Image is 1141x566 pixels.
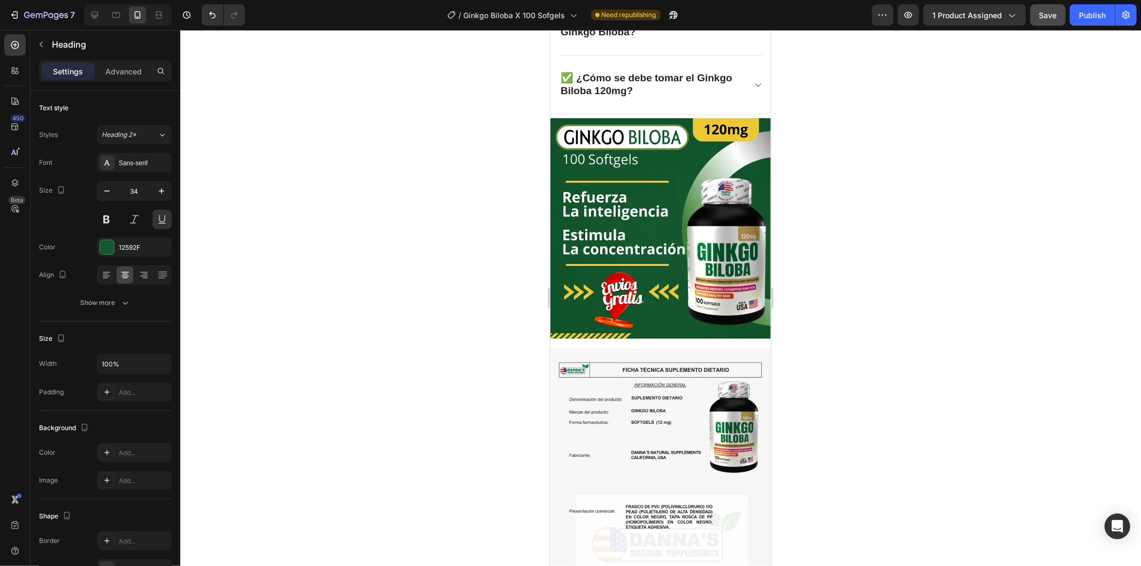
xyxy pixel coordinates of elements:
[923,4,1026,26] button: 1 product assigned
[102,130,136,140] span: Heading 2*
[39,293,172,312] button: Show more
[119,243,169,253] div: 12592F
[4,4,80,26] button: 7
[39,103,68,113] div: Text style
[39,476,58,485] div: Image
[119,448,169,458] div: Add...
[39,387,64,397] div: Padding
[459,10,462,21] span: /
[39,130,58,140] div: Styles
[932,10,1002,21] span: 1 product assigned
[39,268,69,282] div: Align
[39,242,56,252] div: Color
[119,476,169,486] div: Add...
[464,10,565,21] span: Ginkgo Biloba X 100 Sofgels
[81,297,131,308] div: Show more
[97,354,171,373] input: Auto
[39,158,52,167] div: Font
[39,332,67,346] div: Size
[39,448,56,457] div: Color
[8,196,26,204] div: Beta
[53,66,83,77] p: Settings
[39,359,57,369] div: Width
[1079,10,1106,21] div: Publish
[105,66,142,77] p: Advanced
[10,114,26,123] div: 450
[97,125,172,144] button: Heading 2*
[119,158,169,168] div: Sans-serif
[1030,4,1066,26] button: Save
[202,4,245,26] div: Undo/Redo
[39,509,73,524] div: Shape
[39,421,91,435] div: Background
[550,30,771,566] iframe: Design area
[39,536,60,546] div: Border
[52,38,167,51] p: Heading
[1039,11,1057,20] span: Save
[1070,4,1115,26] button: Publish
[70,9,75,21] p: 7
[119,388,169,397] div: Add...
[39,183,67,198] div: Size
[1105,514,1130,539] div: Open Intercom Messenger
[119,537,169,546] div: Add...
[602,10,656,20] span: Need republishing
